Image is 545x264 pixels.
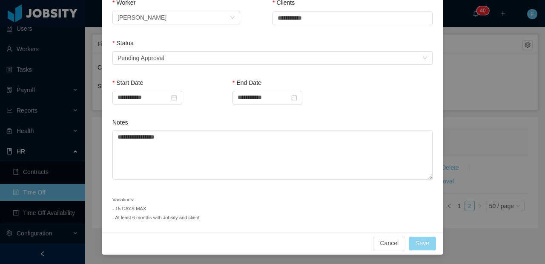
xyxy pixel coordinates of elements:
[112,131,433,180] textarea: Notes
[291,95,297,101] i: icon: calendar
[112,119,128,126] label: Notes
[118,11,166,24] div: Luis Felipe Sandoval
[112,79,143,86] label: Start Date
[171,95,177,101] i: icon: calendar
[118,52,164,64] div: Pending Approval
[112,197,200,220] small: Vacations: - 15 DAYS MAX - At least 6 months with Jobsity and client
[232,79,261,86] label: End Date
[373,237,405,250] button: Cancel
[112,40,133,46] label: Status
[409,237,436,250] button: Save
